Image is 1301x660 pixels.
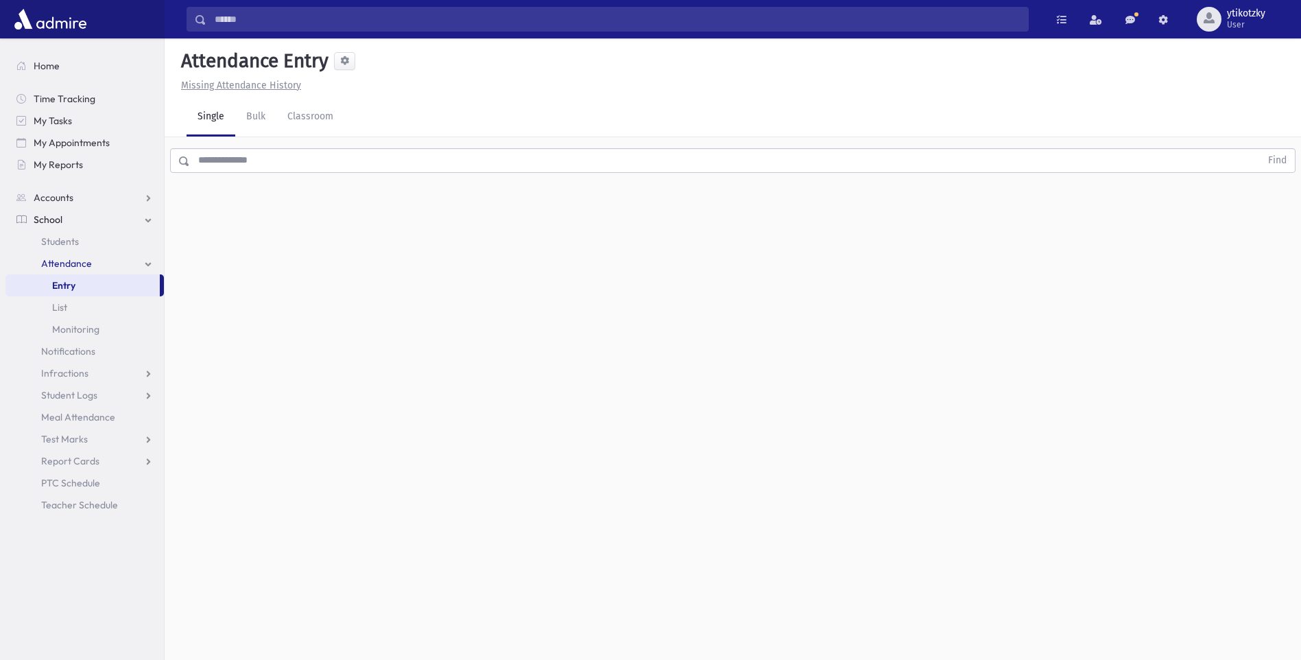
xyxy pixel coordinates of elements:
span: Entry [52,279,75,292]
a: Home [5,55,164,77]
a: Report Cards [5,450,164,472]
span: ytikotzky [1227,8,1265,19]
a: Notifications [5,340,164,362]
span: Notifications [41,345,95,357]
u: Missing Attendance History [181,80,301,91]
a: Teacher Schedule [5,494,164,516]
a: Classroom [276,98,344,137]
a: Infractions [5,362,164,384]
span: Time Tracking [34,93,95,105]
span: Student Logs [41,389,97,401]
a: List [5,296,164,318]
a: School [5,209,164,231]
a: Test Marks [5,428,164,450]
input: Search [206,7,1028,32]
span: My Tasks [34,115,72,127]
span: My Appointments [34,137,110,149]
a: My Reports [5,154,164,176]
span: PTC Schedule [41,477,100,489]
span: My Reports [34,158,83,171]
a: Single [187,98,235,137]
a: Student Logs [5,384,164,406]
span: Report Cards [41,455,99,467]
a: Missing Attendance History [176,80,301,91]
a: Bulk [235,98,276,137]
span: Meal Attendance [41,411,115,423]
span: Teacher Schedule [41,499,118,511]
span: User [1227,19,1265,30]
a: My Appointments [5,132,164,154]
button: Find [1260,149,1295,172]
h5: Attendance Entry [176,49,329,73]
a: Accounts [5,187,164,209]
span: Attendance [41,257,92,270]
span: Home [34,60,60,72]
a: Students [5,231,164,252]
a: Attendance [5,252,164,274]
img: AdmirePro [11,5,90,33]
span: List [52,301,67,314]
span: Monitoring [52,323,99,335]
span: Accounts [34,191,73,204]
a: Entry [5,274,160,296]
a: My Tasks [5,110,164,132]
a: Time Tracking [5,88,164,110]
a: PTC Schedule [5,472,164,494]
span: Infractions [41,367,88,379]
span: Test Marks [41,433,88,445]
span: School [34,213,62,226]
span: Students [41,235,79,248]
a: Meal Attendance [5,406,164,428]
a: Monitoring [5,318,164,340]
